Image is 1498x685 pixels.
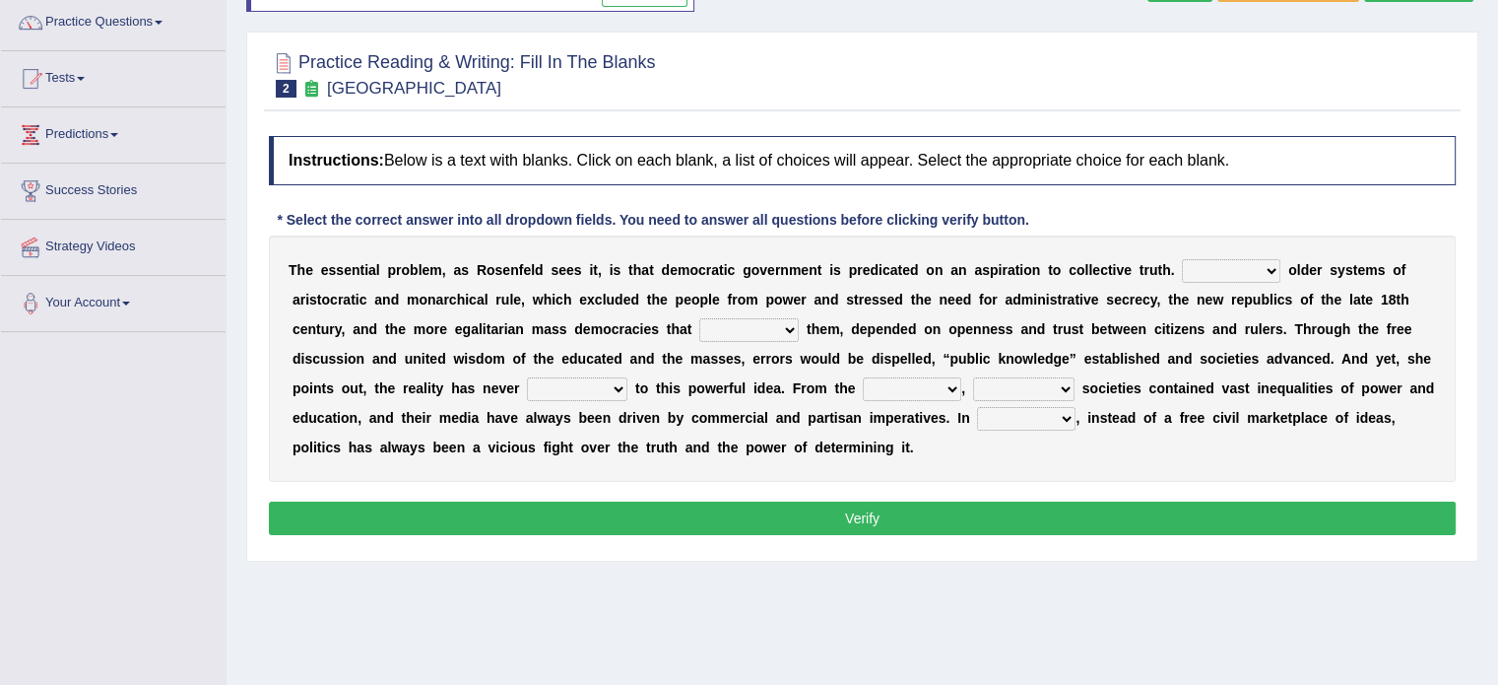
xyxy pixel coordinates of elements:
b: i [610,262,614,278]
b: e [321,262,329,278]
b: i [364,262,368,278]
b: n [427,292,436,308]
b: o [402,262,411,278]
b: c [595,292,603,308]
b: a [890,262,898,278]
small: Exam occurring question [301,80,322,99]
b: s [574,262,582,278]
b: c [359,292,367,308]
b: c [555,292,563,308]
b: a [471,321,479,337]
b: o [487,262,495,278]
b: i [483,321,487,337]
a: Tests [1,51,226,101]
b: a [507,321,515,337]
b: i [1019,262,1023,278]
b: t [487,321,491,337]
b: o [1023,262,1032,278]
b: 8 [1389,292,1397,308]
b: a [950,262,958,278]
b: h [390,321,399,337]
b: l [1084,262,1088,278]
b: t [1168,292,1173,308]
b: t [628,262,633,278]
b: e [513,292,521,308]
b: a [490,321,498,337]
b: Instructions: [289,152,384,169]
b: a [343,292,351,308]
b: o [774,292,783,308]
b: , [598,262,602,278]
b: a [974,262,982,278]
b: u [321,321,330,337]
b: d [870,262,879,278]
b: m [678,262,689,278]
b: s [846,292,854,308]
b: m [407,292,419,308]
small: [GEOGRAPHIC_DATA] [327,79,501,98]
b: t [817,262,822,278]
b: e [1309,262,1317,278]
b: s [833,262,841,278]
b: u [1253,292,1262,308]
b: d [630,292,639,308]
a: Your Account [1,276,226,325]
b: i [1033,292,1037,308]
h2: Practice Reading & Writing: Fill In The Blanks [269,48,656,98]
b: p [849,262,858,278]
b: d [535,262,544,278]
b: a [1353,292,1361,308]
b: l [1088,262,1092,278]
b: e [1091,292,1099,308]
b: t [719,262,724,278]
b: d [910,262,919,278]
b: t [1057,292,1062,308]
b: h [915,292,924,308]
b: e [864,292,872,308]
b: r [706,262,711,278]
b: n [510,262,519,278]
b: t [593,262,598,278]
b: a [368,262,376,278]
b: n [821,292,830,308]
b: e [924,292,932,308]
b: p [990,262,999,278]
b: y [335,321,342,337]
b: h [544,292,553,308]
b: f [727,292,732,308]
b: h [457,292,466,308]
b: r [859,292,864,308]
b: n [780,262,789,278]
b: a [1008,262,1015,278]
b: p [699,292,708,308]
b: n [939,292,947,308]
b: e [1334,292,1341,308]
b: , [442,262,446,278]
b: s [1106,292,1114,308]
b: g [743,262,751,278]
b: e [558,262,566,278]
b: i [356,292,359,308]
b: t [911,292,916,308]
b: w [533,292,544,308]
b: n [809,262,817,278]
b: o [984,292,993,308]
b: e [712,292,720,308]
b: p [1244,292,1253,308]
b: h [1173,292,1182,308]
b: h [651,292,660,308]
b: i [504,321,508,337]
b: b [1261,292,1270,308]
b: i [465,292,469,308]
b: c [469,292,477,308]
b: r [1130,292,1135,308]
b: y [1150,292,1157,308]
b: t [1075,292,1079,308]
a: Success Stories [1,164,226,213]
b: n [515,321,524,337]
b: e [1181,292,1189,308]
b: l [479,321,483,337]
b: f [1401,262,1406,278]
b: s [461,262,469,278]
b: t [1353,262,1358,278]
